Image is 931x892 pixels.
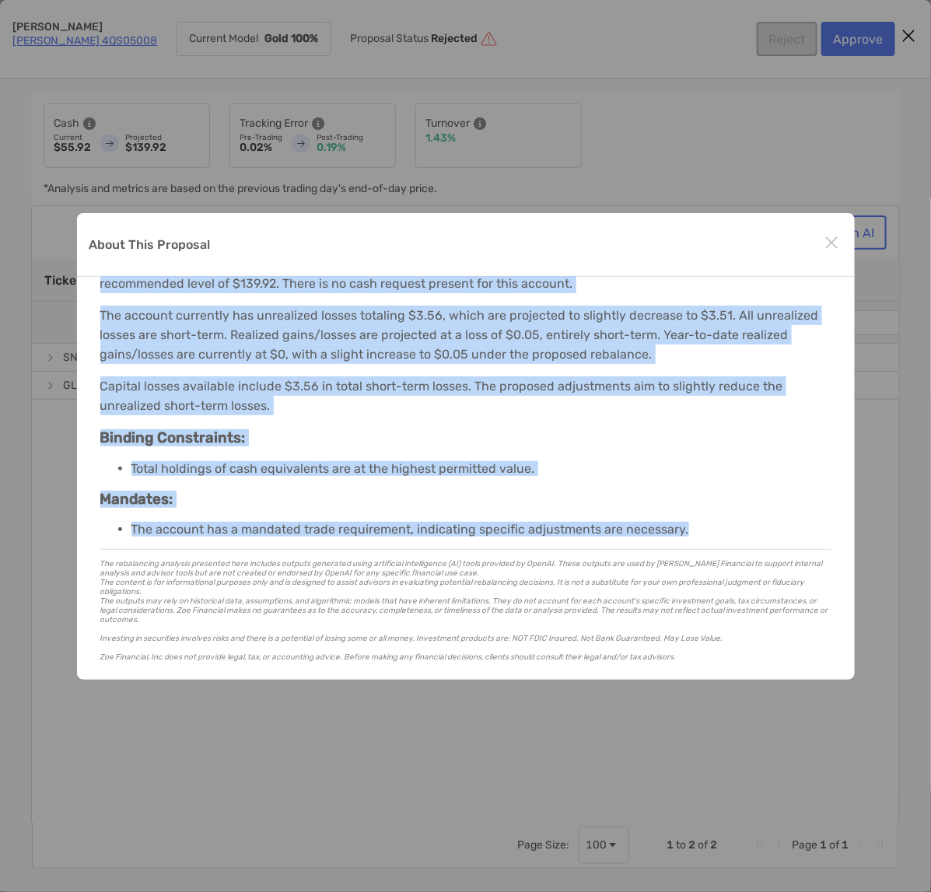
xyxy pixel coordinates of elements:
[821,232,844,255] button: Close modal
[77,213,855,680] div: About This Proposal
[100,306,831,364] p: The account currently has unrealized losses totaling $3.56, which are projected to slightly decre...
[89,235,211,254] p: About This Proposal
[100,429,831,446] h3: Binding Constraints:
[131,461,831,476] li: Total holdings of cash equivalents are at the highest permitted value.
[100,491,831,508] h3: Mandates:
[131,522,831,537] li: The account has a mandated trade requirement, indicating specific adjustments are necessary.
[100,376,831,415] p: Capital losses available include $3.56 in total short-term losses. The proposed adjustments aim t...
[100,559,831,662] p: The rebalancing analysis presented here includes outputs generated using artificial intelligence ...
